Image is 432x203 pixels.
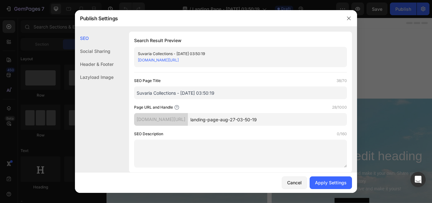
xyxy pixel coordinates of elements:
[134,104,173,111] label: Page URL and Handle
[282,176,307,189] button: Cancel
[410,172,426,187] div: Open Intercom Messenger
[134,37,347,44] h1: Search Result Preview
[5,98,182,118] h2: Click here to edit heading
[197,151,374,172] h2: Click here to edit heading
[75,32,114,45] div: SEO
[75,45,114,58] div: Social Sharing
[188,113,347,126] input: Handle
[134,131,163,137] label: SEO Description
[287,179,302,186] div: Cancel
[138,58,179,62] a: [DOMAIN_NAME][URL]
[73,123,114,140] button: Get started
[134,113,188,126] div: [DOMAIN_NAME][URL]
[138,51,333,57] div: Suvaria Collections - [DATE] 03:50:19
[310,176,352,189] button: Apply Settings
[134,78,161,84] label: SEO Page Title
[75,58,114,71] div: Header & Footer
[336,78,347,84] label: 38/70
[134,86,347,99] input: Title
[332,104,347,111] label: 28/1000
[75,71,114,84] div: Lazyload Image
[81,127,106,136] div: Get started
[315,179,347,186] div: Apply Settings
[75,10,341,27] div: Publish Settings
[337,131,347,137] label: 0/160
